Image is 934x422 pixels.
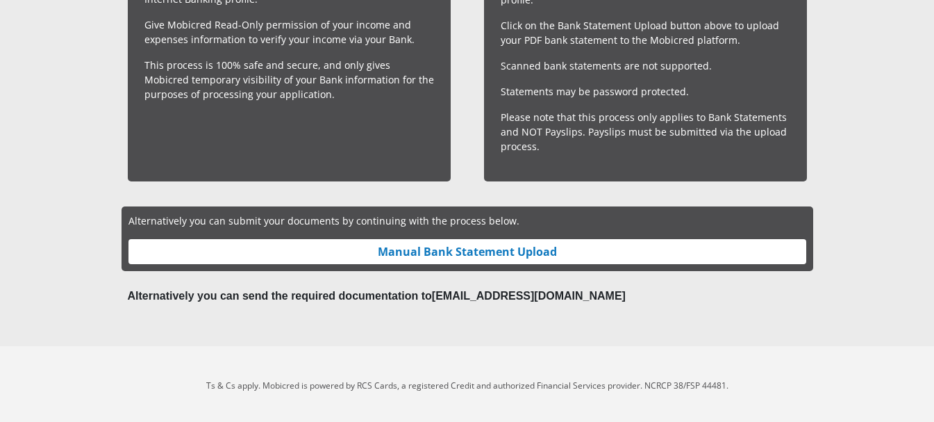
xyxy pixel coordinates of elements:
p: Give Mobicred Read-Only permission of your income and expenses information to verify your income ... [144,17,434,47]
p: Ts & Cs apply. Mobicred is powered by RCS Cards, a registered Credit and authorized Financial Ser... [82,380,853,392]
p: Please note that this process only applies to Bank Statements and NOT Payslips. Payslips must be ... [501,110,790,154]
b: Alternatively you can send the required documentation to [EMAIL_ADDRESS][DOMAIN_NAME] [128,290,626,302]
p: This process is 100% safe and secure, and only gives Mobicred temporary visibility of your Bank i... [144,58,434,102]
p: Scanned bank statements are not supported. [501,58,790,73]
p: Alternatively you can submit your documents by continuing with the process below. [128,213,806,228]
p: Click on the Bank Statement Upload button above to upload your PDF bank statement to the Mobicred... [501,18,790,47]
p: Statements may be password protected. [501,84,790,99]
a: Manual Bank Statement Upload [128,239,806,264]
